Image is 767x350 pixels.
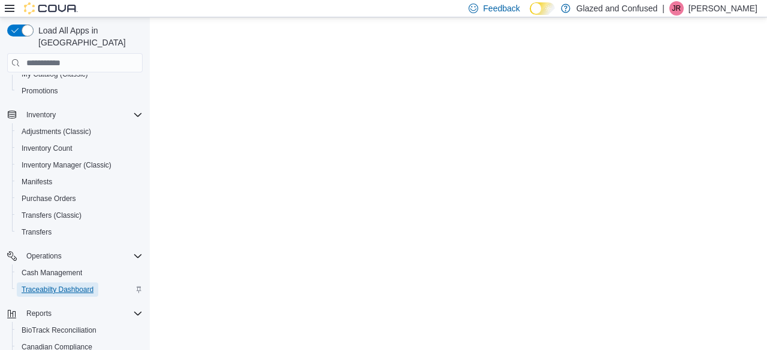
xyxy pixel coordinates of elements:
span: Load All Apps in [GEOGRAPHIC_DATA] [34,25,143,48]
a: Transfers [17,225,56,239]
span: Transfers (Classic) [17,208,143,223]
span: Traceabilty Dashboard [17,282,143,297]
button: Reports [22,306,56,321]
span: Purchase Orders [17,191,143,206]
button: Traceabilty Dashboard [12,281,147,298]
span: BioTrack Reconciliation [22,325,96,335]
span: Purchase Orders [22,194,76,203]
button: Transfers (Classic) [12,207,147,224]
span: Reports [26,309,52,318]
a: Manifests [17,175,57,189]
span: Inventory Count [22,144,73,153]
span: Operations [22,249,143,263]
button: Manifests [12,174,147,190]
a: Inventory Manager (Classic) [17,158,116,172]
div: Jackie Rosek [669,1,684,16]
span: Transfers (Classic) [22,211,81,220]
button: Transfers [12,224,147,241]
span: Inventory Count [17,141,143,156]
a: BioTrack Reconciliation [17,323,101,337]
a: Cash Management [17,266,87,280]
a: Traceabilty Dashboard [17,282,98,297]
button: Operations [2,248,147,264]
a: Promotions [17,84,63,98]
input: Dark Mode [530,2,555,15]
a: Purchase Orders [17,191,81,206]
button: Inventory [2,106,147,123]
button: BioTrack Reconciliation [12,322,147,339]
button: Operations [22,249,67,263]
button: Reports [2,305,147,322]
span: Inventory [22,108,143,122]
button: Inventory [22,108,61,122]
a: Adjustments (Classic) [17,124,96,139]
span: Inventory Manager (Classic) [17,158,143,172]
span: Dark Mode [530,15,530,16]
span: Promotions [17,84,143,98]
button: Inventory Manager (Classic) [12,157,147,174]
span: BioTrack Reconciliation [17,323,143,337]
a: Transfers (Classic) [17,208,86,223]
span: Reports [22,306,143,321]
button: Promotions [12,83,147,99]
img: Cova [24,2,78,14]
span: Manifests [22,177,52,187]
span: Inventory Manager (Classic) [22,160,111,170]
span: Promotions [22,86,58,96]
span: Transfers [22,227,52,237]
span: Adjustments (Classic) [22,127,91,136]
span: Cash Management [22,268,82,278]
a: Inventory Count [17,141,77,156]
button: Cash Management [12,264,147,281]
span: Adjustments (Classic) [17,124,143,139]
button: Purchase Orders [12,190,147,207]
span: Manifests [17,175,143,189]
span: Cash Management [17,266,143,280]
span: Transfers [17,225,143,239]
button: Adjustments (Classic) [12,123,147,140]
span: Feedback [483,2,520,14]
p: | [662,1,665,16]
p: [PERSON_NAME] [689,1,757,16]
span: Inventory [26,110,56,120]
button: Inventory Count [12,140,147,157]
span: Traceabilty Dashboard [22,285,93,294]
span: Operations [26,251,62,261]
p: Glazed and Confused [576,1,657,16]
span: JR [672,1,681,16]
